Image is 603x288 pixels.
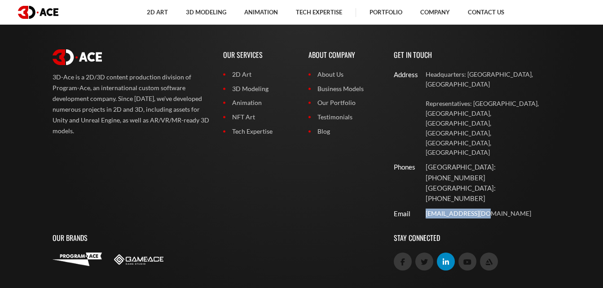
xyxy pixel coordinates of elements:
a: Headquarters: [GEOGRAPHIC_DATA], [GEOGRAPHIC_DATA] Representatives: [GEOGRAPHIC_DATA], [GEOGRAPHI... [426,70,551,157]
a: [EMAIL_ADDRESS][DOMAIN_NAME] [426,209,551,218]
p: Our Brands [53,223,380,253]
a: 3D Modeling [223,84,295,94]
p: Headquarters: [GEOGRAPHIC_DATA], [GEOGRAPHIC_DATA] [426,70,551,89]
img: logo white [53,49,102,65]
img: Program-Ace [53,253,102,266]
img: Game-Ace [114,254,163,265]
div: Address [394,70,409,80]
a: Testimonials [308,112,380,122]
p: Our Services [223,40,295,70]
a: NFT Art [223,112,295,122]
a: 2D Art [223,70,295,79]
p: Representatives: [GEOGRAPHIC_DATA], [GEOGRAPHIC_DATA], [GEOGRAPHIC_DATA], [GEOGRAPHIC_DATA], [GEO... [426,99,551,157]
p: About Company [308,40,380,70]
div: Phones [394,162,409,172]
a: Tech Expertise [223,127,295,136]
a: Blog [308,127,380,136]
a: Business Models [308,84,380,94]
a: Our Portfolio [308,98,380,108]
p: Get In Touch [394,40,551,70]
img: logo dark [18,6,58,19]
p: [GEOGRAPHIC_DATA]: [PHONE_NUMBER] [426,162,551,183]
p: [GEOGRAPHIC_DATA]: [PHONE_NUMBER] [426,183,551,204]
p: Stay Connected [394,223,551,253]
a: About Us [308,70,380,79]
a: Animation [223,98,295,108]
div: Email [394,209,409,219]
p: 3D-Ace is a 2D/3D content production division of Program-Ace, an international custom software de... [53,72,210,136]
